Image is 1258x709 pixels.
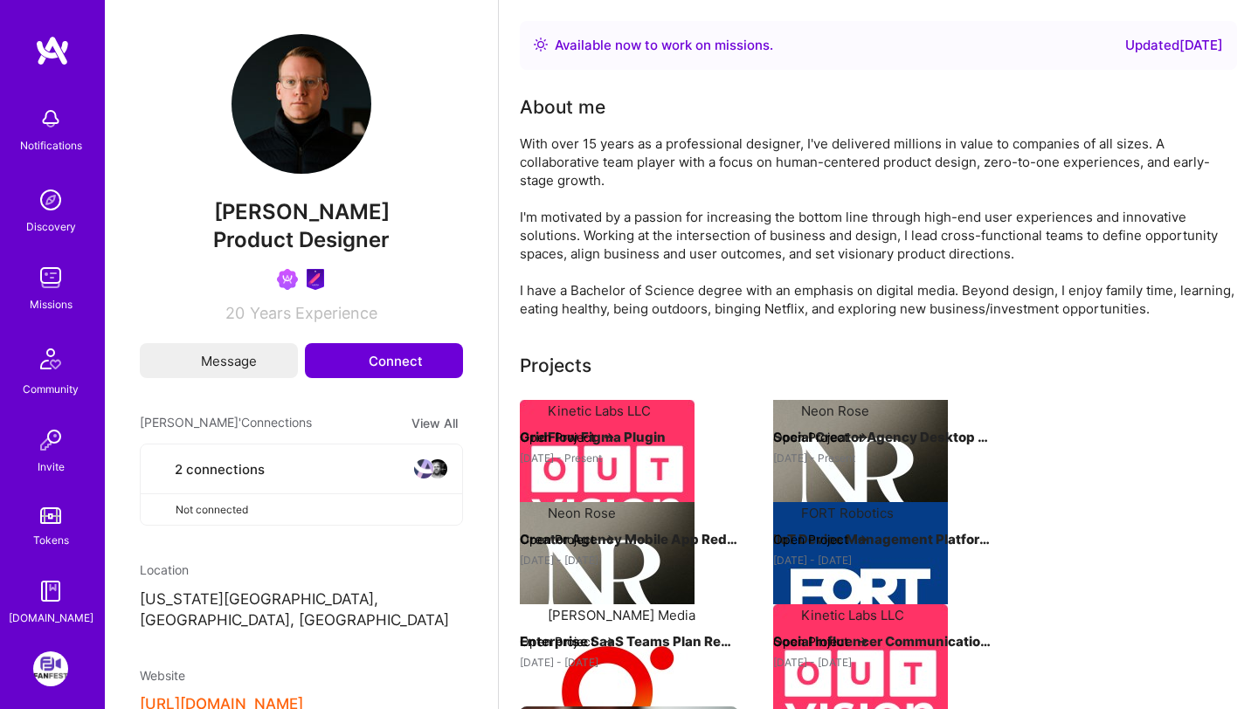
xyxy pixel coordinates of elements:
h4: Creator Agency Mobile App Redesign [520,528,738,551]
span: [PERSON_NAME] [140,199,463,225]
img: arrow-right [602,533,616,547]
a: FanFest: Media Engagement Platform [29,651,73,686]
div: Neon Rose [548,504,616,522]
i: icon Collaborator [155,463,168,476]
button: Open Project [520,428,616,446]
div: Kinetic Labs LLC [548,402,651,420]
img: Company logo [773,502,948,677]
img: tokens [40,507,61,524]
i: icon CloseGray [155,503,169,517]
img: Company logo [520,400,695,575]
i: icon Connect [345,353,361,368]
div: [DATE] - [DATE] [520,551,738,569]
span: Website [140,668,185,683]
div: Missions [30,295,73,313]
button: Open Project [520,530,616,548]
img: guide book [33,574,68,609]
div: Tokens [33,531,69,549]
button: Open Project [773,428,869,446]
div: [DATE] - [DATE] [773,551,992,569]
span: 2 connections [175,460,265,478]
div: Location [140,561,463,579]
div: About me [520,94,605,120]
button: Connect [305,343,463,378]
button: Message [140,343,298,378]
img: arrow-right [855,635,869,649]
div: Neon Rose [801,402,869,420]
img: arrow-right [602,635,616,649]
div: Notifications [20,136,82,155]
img: arrow-right [855,533,869,547]
div: [DATE] - Present [773,449,992,467]
img: teamwork [33,260,68,295]
img: Availability [534,38,548,52]
div: [DOMAIN_NAME] [9,609,93,627]
button: View All [406,413,463,433]
div: Updated [DATE] [1125,35,1223,56]
div: [DATE] - [DATE] [520,653,738,671]
div: Projects [520,353,591,379]
img: arrow-right [855,430,869,444]
img: Been on Mission [277,269,298,290]
p: [US_STATE][GEOGRAPHIC_DATA], [GEOGRAPHIC_DATA], [GEOGRAPHIC_DATA] [140,589,463,631]
button: Open Project [773,632,869,650]
div: [DATE] - [DATE] [773,653,992,671]
div: Available now to work on missions . [555,35,773,56]
img: Product Design Guild [305,269,326,290]
div: With over 15 years as a professional designer, I've delivered millions in value to companies of a... [520,134,1237,318]
img: FanFest: Media Engagement Platform [33,651,68,686]
img: avatar [427,458,448,479]
h4: IIoT Device Management Platform Redesign [773,528,992,551]
img: discovery [33,182,68,217]
img: Invite [33,423,68,458]
img: User Avatar [232,34,371,174]
h4: Social Influencer Communications Platform [773,630,992,653]
button: Open Project [520,632,616,650]
img: arrow-right [602,430,616,444]
img: logo [35,35,70,66]
img: Community [30,338,72,380]
div: Kinetic Labs LLC [801,606,904,624]
div: Community [23,380,79,398]
img: bell [33,101,68,136]
img: avatar [413,458,434,479]
h4: GridFlow Figma Plugin [520,426,738,449]
span: Not connected [176,500,248,519]
span: [PERSON_NAME]' Connections [140,413,312,433]
img: Company logo [520,502,695,677]
div: Invite [38,458,65,476]
span: 20 [225,304,245,322]
span: Years Experience [250,304,377,322]
span: Product Designer [213,227,390,252]
div: FORT Robotics [801,504,894,522]
div: [PERSON_NAME] Media [548,606,695,624]
button: Open Project [773,530,869,548]
h4: Enterprise SaaS Teams Plan Redesign [520,630,738,653]
i: icon Mail [181,354,193,367]
div: Discovery [26,217,76,236]
img: Company logo [773,400,948,575]
h4: Social Creator Agency Desktop App [773,426,992,449]
div: [DATE] - Present [520,449,738,467]
button: 2 connectionsavataravatarNot connected [140,444,463,526]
